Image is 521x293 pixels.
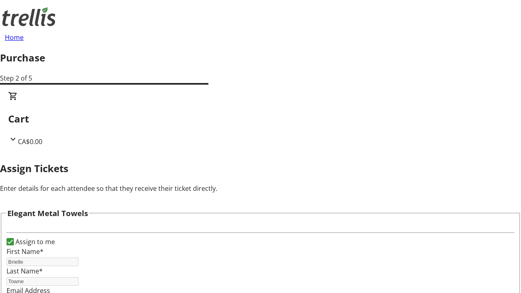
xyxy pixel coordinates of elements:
label: Last Name* [7,267,43,276]
div: CartCA$0.00 [8,91,513,146]
span: CA$0.00 [18,137,42,146]
h2: Cart [8,112,513,126]
h3: Elegant Metal Towels [7,208,88,219]
label: Assign to me [14,237,55,247]
label: First Name* [7,247,44,256]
